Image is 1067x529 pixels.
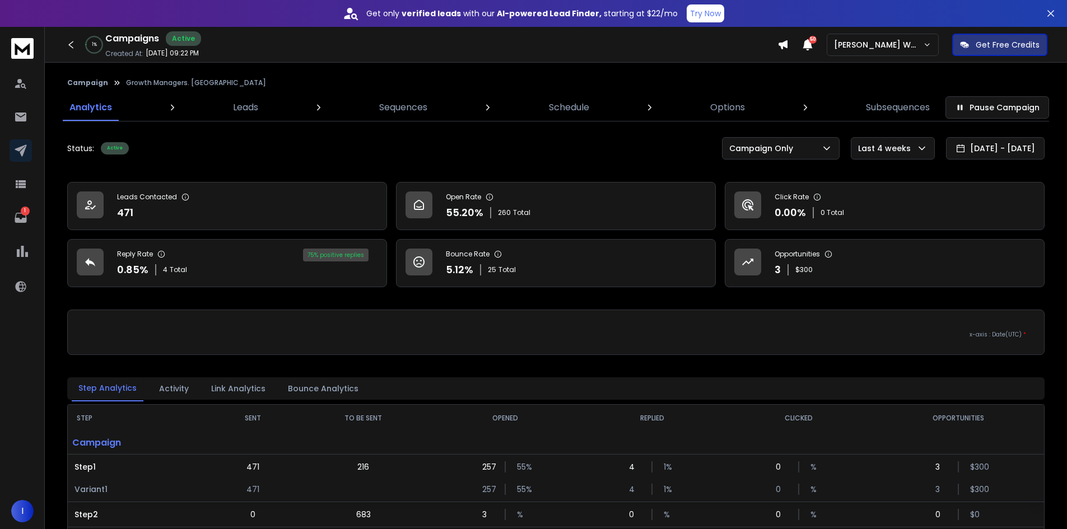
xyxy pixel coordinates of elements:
[69,101,112,114] p: Analytics
[11,38,34,59] img: logo
[970,484,981,495] p: $ 300
[952,34,1047,56] button: Get Free Credits
[517,461,528,472] p: 55 %
[67,182,387,230] a: Leads Contacted471
[821,208,844,217] p: 0 Total
[725,405,872,432] th: CLICKED
[513,208,530,217] span: Total
[629,484,640,495] p: 4
[126,78,266,87] p: Growth Managers. [GEOGRAPHIC_DATA]
[92,41,97,48] p: 1 %
[117,205,133,221] p: 471
[246,461,259,472] p: 471
[549,101,589,114] p: Schedule
[446,250,490,259] p: Bounce Rate
[281,376,365,401] button: Bounce Analytics
[872,405,1044,432] th: OPPORTUNITIES
[498,265,516,274] span: Total
[446,262,473,278] p: 5.12 %
[498,208,511,217] span: 260
[146,49,199,58] p: [DATE] 09:22 PM
[396,239,716,287] a: Bounce Rate5.12%25Total
[372,94,434,121] a: Sequences
[517,509,528,520] p: %
[690,8,721,19] p: Try Now
[74,484,204,495] p: Variant 1
[68,432,211,454] p: Campaign
[233,101,258,114] p: Leads
[935,484,947,495] p: 3
[303,249,369,261] div: 75 % positive replies
[63,94,119,121] a: Analytics
[810,484,822,495] p: %
[810,509,822,520] p: %
[859,94,936,121] a: Subsequences
[809,36,817,44] span: 50
[67,143,94,154] p: Status:
[379,101,427,114] p: Sequences
[86,330,1026,339] p: x-axis : Date(UTC)
[810,461,822,472] p: %
[945,96,1049,119] button: Pause Campaign
[775,250,820,259] p: Opportunities
[776,509,787,520] p: 0
[250,509,255,520] p: 0
[497,8,602,19] strong: AI-powered Lead Finder,
[166,31,201,46] div: Active
[446,193,481,202] p: Open Rate
[935,461,947,472] p: 3
[432,405,579,432] th: OPENED
[664,509,675,520] p: %
[970,461,981,472] p: $ 300
[396,182,716,230] a: Open Rate55.20%260Total
[446,205,483,221] p: 55.20 %
[246,484,259,495] p: 471
[776,484,787,495] p: 0
[402,8,461,19] strong: verified leads
[517,484,528,495] p: 55 %
[105,32,159,45] h1: Campaigns
[11,500,34,522] button: I
[10,207,32,229] a: 1
[488,265,496,274] span: 25
[729,143,798,154] p: Campaign Only
[366,8,678,19] p: Get only with our starting at $22/mo
[725,239,1045,287] a: Opportunities3$300
[664,484,675,495] p: 1 %
[72,376,143,401] button: Step Analytics
[629,509,640,520] p: 0
[970,509,981,520] p: $ 0
[482,461,493,472] p: 257
[858,143,915,154] p: Last 4 weeks
[703,94,752,121] a: Options
[67,239,387,287] a: Reply Rate0.85%4Total75% positive replies
[935,509,947,520] p: 0
[74,509,204,520] p: Step 2
[687,4,724,22] button: Try Now
[664,461,675,472] p: 1 %
[976,39,1040,50] p: Get Free Credits
[105,49,143,58] p: Created At:
[482,509,493,520] p: 3
[775,205,806,221] p: 0.00 %
[357,461,369,472] p: 216
[356,509,371,520] p: 683
[776,461,787,472] p: 0
[117,250,153,259] p: Reply Rate
[67,78,108,87] button: Campaign
[163,265,167,274] span: 4
[725,182,1045,230] a: Click Rate0.00%0 Total
[579,405,725,432] th: REPLIED
[211,405,295,432] th: SENT
[295,405,432,432] th: TO BE SENT
[866,101,930,114] p: Subsequences
[101,142,129,155] div: Active
[775,262,781,278] p: 3
[117,193,177,202] p: Leads Contacted
[74,461,204,472] p: Step 1
[117,262,148,278] p: 0.85 %
[226,94,265,121] a: Leads
[204,376,272,401] button: Link Analytics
